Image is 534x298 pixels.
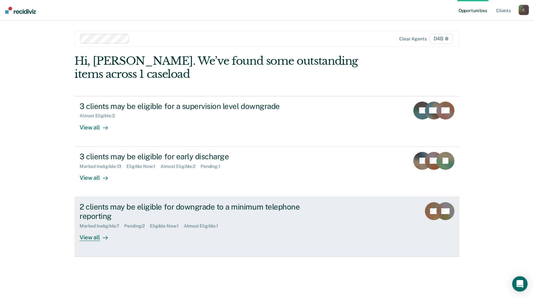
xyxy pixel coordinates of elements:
[80,113,120,119] div: Almost Eligible : 3
[5,7,36,14] img: Recidiviz
[80,169,116,181] div: View all
[429,34,453,44] span: D4B
[80,102,305,111] div: 3 clients may be eligible for a supervision level downgrade
[80,228,116,241] div: View all
[74,54,383,81] div: Hi, [PERSON_NAME]. We’ve found some outstanding items across 1 caseload
[74,96,460,147] a: 3 clients may be eligible for a supervision level downgradeAlmost Eligible:3View all
[512,276,528,292] div: Open Intercom Messenger
[124,223,150,229] div: Pending : 2
[80,223,124,229] div: Marked Ineligible : 7
[80,202,305,221] div: 2 clients may be eligible for downgrade to a minimum telephone reporting
[160,164,201,169] div: Almost Eligible : 2
[80,152,305,161] div: 3 clients may be eligible for early discharge
[399,36,426,42] div: Clear agents
[201,164,226,169] div: Pending : 1
[126,164,160,169] div: Eligible Now : 1
[184,223,223,229] div: Almost Eligible : 1
[74,197,460,257] a: 2 clients may be eligible for downgrade to a minimum telephone reportingMarked Ineligible:7Pendin...
[519,5,529,15] button: C
[80,119,116,131] div: View all
[74,147,460,197] a: 3 clients may be eligible for early dischargeMarked Ineligible:13Eligible Now:1Almost Eligible:2P...
[150,223,184,229] div: Eligible Now : 1
[80,164,126,169] div: Marked Ineligible : 13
